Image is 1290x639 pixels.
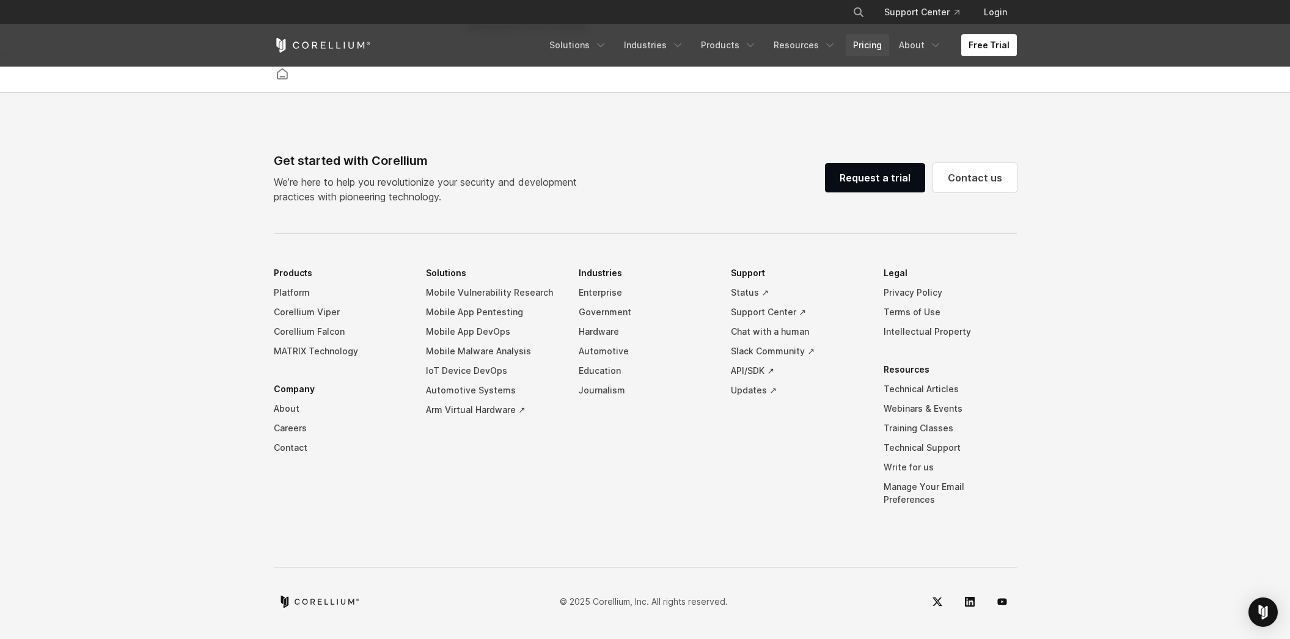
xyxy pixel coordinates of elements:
a: Webinars & Events [884,399,1017,418]
a: Privacy Policy [884,283,1017,302]
div: Open Intercom Messenger [1248,597,1278,627]
a: Journalism [579,381,712,400]
a: Mobile App DevOps [426,322,559,341]
a: Platform [274,283,407,302]
p: We’re here to help you revolutionize your security and development practices with pioneering tech... [274,175,587,204]
a: Automotive [579,341,712,361]
a: Training Classes [884,418,1017,438]
a: YouTube [988,587,1017,616]
a: Hardware [579,322,712,341]
a: Resources [766,34,843,56]
a: Industries [617,34,691,56]
a: Careers [274,418,407,438]
a: Slack Community ↗ [731,341,864,361]
p: © 2025 Corellium, Inc. All rights reserved. [560,595,728,608]
a: Education [579,361,712,381]
a: Mobile Vulnerability Research [426,283,559,302]
a: Technical Support [884,438,1017,458]
a: Corellium Viper [274,302,407,322]
div: Get started with Corellium [274,152,587,170]
a: Corellium Home [274,38,371,53]
a: Login [974,1,1017,23]
a: Twitter [923,587,952,616]
button: Search [848,1,870,23]
a: About [274,399,407,418]
a: Corellium Falcon [274,322,407,341]
a: Corellium home [271,65,293,82]
a: Automotive Systems [426,381,559,400]
a: Mobile App Pentesting [426,302,559,322]
a: Products [694,34,764,56]
a: MATRIX Technology [274,341,407,361]
a: Chat with a human [731,322,864,341]
a: Arm Virtual Hardware ↗ [426,400,559,420]
a: Free Trial [961,34,1017,56]
a: Technical Articles [884,379,1017,399]
a: Updates ↗ [731,381,864,400]
a: Pricing [846,34,889,56]
div: Navigation Menu [274,263,1017,528]
a: Manage Your Email Preferences [884,477,1017,509]
a: API/SDK ↗ [731,361,864,381]
a: Corellium home [279,596,360,608]
div: Navigation Menu [542,34,1017,56]
a: About [892,34,949,56]
a: Intellectual Property [884,322,1017,341]
a: LinkedIn [955,587,984,616]
a: Contact us [933,163,1017,192]
a: Solutions [542,34,614,56]
a: IoT Device DevOps [426,361,559,381]
a: Request a trial [825,163,925,192]
a: Mobile Malware Analysis [426,341,559,361]
a: Support Center [874,1,969,23]
a: Write for us [884,458,1017,477]
a: Support Center ↗ [731,302,864,322]
a: Status ↗ [731,283,864,302]
a: Government [579,302,712,322]
a: Enterprise [579,283,712,302]
a: Contact [274,438,407,458]
div: Navigation Menu [838,1,1017,23]
a: Terms of Use [884,302,1017,322]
